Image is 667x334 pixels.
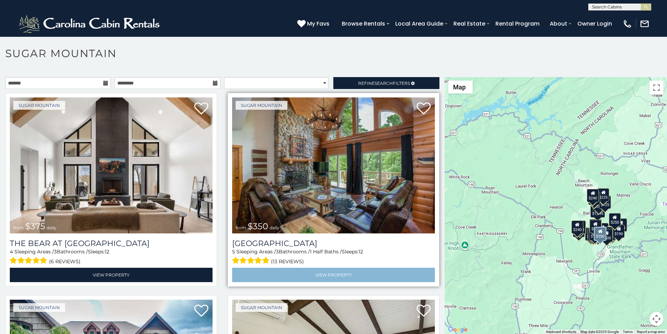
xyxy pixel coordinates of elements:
[236,225,246,230] span: from
[232,97,435,233] img: Grouse Moor Lodge
[453,83,466,91] span: Map
[589,227,601,240] div: $175
[574,18,616,30] a: Owner Login
[194,304,208,319] a: Add to favorites
[25,221,45,231] span: $375
[601,229,613,242] div: $500
[232,268,435,282] a: View Property
[594,227,607,241] div: $350
[10,248,13,255] span: 4
[590,220,602,233] div: $300
[232,248,235,255] span: 5
[333,77,439,89] a: RefineSearchFilters
[307,19,329,28] span: My Favs
[640,19,649,29] img: mail-regular-white.png
[375,81,393,86] span: Search
[649,81,663,95] button: Toggle fullscreen view
[623,19,632,29] img: phone-regular-white.png
[604,227,616,240] div: $195
[10,268,213,282] a: View Property
[270,225,279,230] span: daily
[232,97,435,233] a: Grouse Moor Lodge from $350 daily
[450,18,489,30] a: Real Estate
[10,248,213,266] div: Sleeping Areas / Bathrooms / Sleeps:
[599,196,611,209] div: $125
[590,204,605,218] div: $1,095
[492,18,543,30] a: Rental Program
[613,225,625,238] div: $190
[598,188,610,202] div: $225
[310,248,342,255] span: 1 Half Baths /
[271,257,304,266] span: (13 reviews)
[417,102,431,116] a: Add to favorites
[615,218,627,232] div: $155
[13,303,65,312] a: Sugar Mountain
[276,248,279,255] span: 3
[609,213,621,226] div: $250
[49,257,81,266] span: (6 reviews)
[47,225,56,230] span: daily
[18,13,163,34] img: White-1-2.png
[10,239,213,248] a: The Bear At [GEOGRAPHIC_DATA]
[232,239,435,248] h3: Grouse Moor Lodge
[649,312,663,326] button: Map camera controls
[105,248,109,255] span: 12
[546,18,571,30] a: About
[359,248,363,255] span: 12
[248,221,268,231] span: $350
[232,248,435,266] div: Sleeping Areas / Bathrooms / Sleeps:
[338,18,389,30] a: Browse Rentals
[589,219,601,232] div: $190
[597,223,609,236] div: $200
[392,18,447,30] a: Local Area Guide
[588,228,600,241] div: $155
[623,330,633,334] a: Terms
[236,303,287,312] a: Sugar Mountain
[581,330,619,334] span: Map data ©2025 Google
[236,101,287,110] a: Sugar Mountain
[587,189,599,202] div: $240
[571,220,583,234] div: $240
[297,19,331,28] a: My Favs
[13,225,24,230] span: from
[10,239,213,248] h3: The Bear At Sugar Mountain
[194,102,208,116] a: Add to favorites
[358,81,410,86] span: Refine Filters
[54,248,57,255] span: 3
[13,101,65,110] a: Sugar Mountain
[232,239,435,248] a: [GEOGRAPHIC_DATA]
[637,330,665,334] a: Report a map error
[10,97,213,233] a: The Bear At Sugar Mountain from $375 daily
[448,81,473,94] button: Change map style
[10,97,213,233] img: The Bear At Sugar Mountain
[417,304,431,319] a: Add to favorites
